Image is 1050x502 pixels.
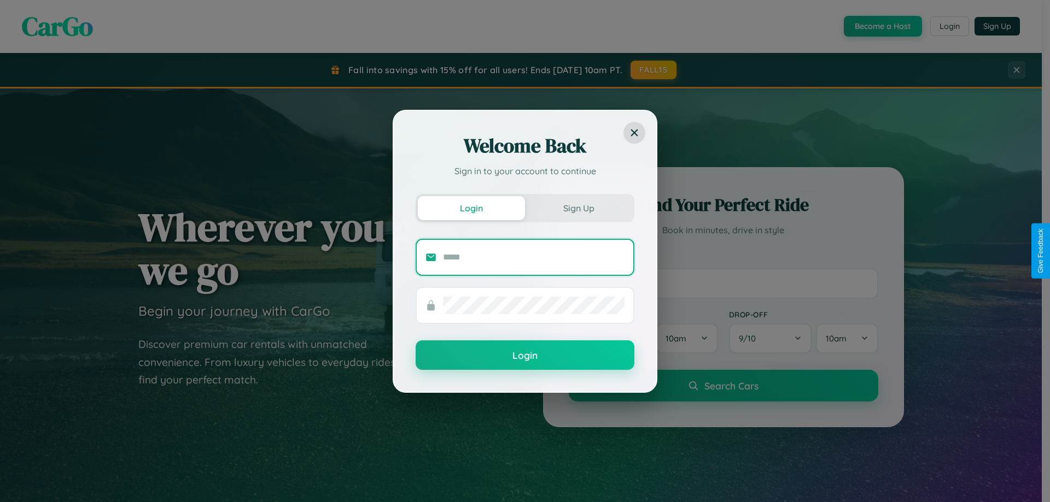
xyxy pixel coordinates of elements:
[416,340,634,370] button: Login
[416,133,634,159] h2: Welcome Back
[418,196,525,220] button: Login
[416,164,634,178] p: Sign in to your account to continue
[1037,229,1045,273] div: Give Feedback
[525,196,632,220] button: Sign Up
